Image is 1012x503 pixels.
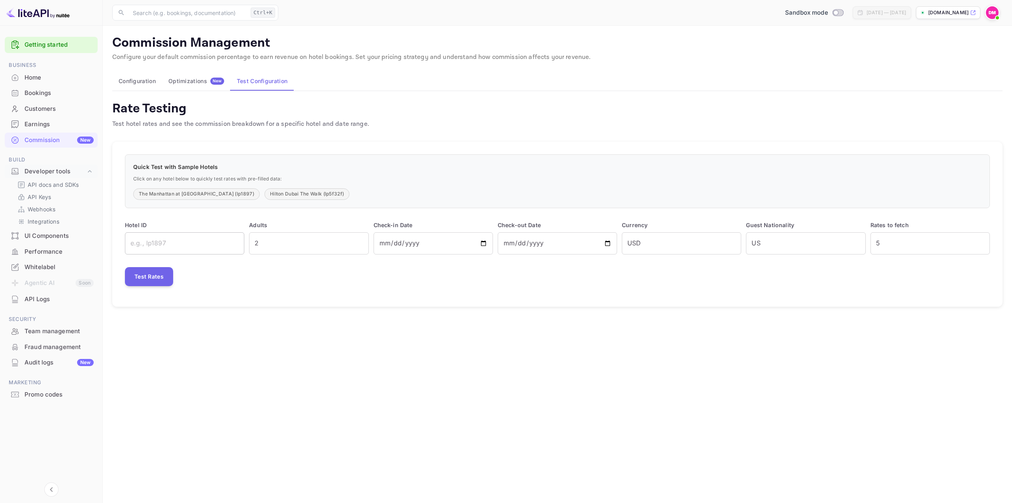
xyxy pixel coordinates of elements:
a: API docs and SDKs [17,180,91,189]
div: Fraud management [25,343,94,352]
p: Guest Nationality [746,221,865,229]
p: Quick Test with Sample Hotels [133,163,982,171]
div: Audit logs [25,358,94,367]
button: Hilton Dubai The Walk (lp5f32f) [264,188,349,200]
input: Search (e.g. bookings, documentation) [128,5,247,21]
div: Developer tools [5,165,98,178]
p: Integrations [28,217,59,226]
a: Performance [5,244,98,259]
span: Business [5,61,98,70]
div: Customers [25,104,94,114]
a: Bookings [5,85,98,100]
input: US [746,232,865,254]
p: Currency [622,221,741,229]
button: Configuration [112,72,162,91]
input: USD [622,232,741,254]
div: API Keys [14,191,94,203]
div: UI Components [5,228,98,244]
h4: Rate Testing [112,101,369,116]
button: Test Configuration [230,72,294,91]
div: Whitelabel [5,260,98,275]
p: Check-out Date [498,221,617,229]
div: Whitelabel [25,263,94,272]
a: Earnings [5,117,98,131]
a: Audit logsNew [5,355,98,370]
a: Getting started [25,40,94,49]
div: Bookings [25,89,94,98]
a: Fraud management [5,340,98,354]
img: Dylan McLean [986,6,999,19]
div: Earnings [5,117,98,132]
div: Earnings [25,120,94,129]
div: CommissionNew [5,133,98,148]
div: New [77,359,94,366]
div: Promo codes [5,387,98,402]
div: API docs and SDKs [14,179,94,190]
input: e.g., lp1897 [125,232,244,254]
div: Customers [5,101,98,117]
span: New [210,78,224,84]
p: Check-in Date [374,221,493,229]
button: Collapse navigation [44,482,59,497]
span: Sandbox mode [785,8,828,17]
span: Build [5,156,98,164]
div: Commission [25,136,94,145]
div: API Logs [5,292,98,307]
div: Team management [5,324,98,339]
div: Webhooks [14,203,94,215]
a: Customers [5,101,98,116]
p: Webhooks [28,205,55,213]
p: Rates to fetch [870,221,990,229]
div: Performance [25,247,94,256]
a: Team management [5,324,98,338]
div: Ctrl+K [251,8,275,18]
a: Whitelabel [5,260,98,274]
img: LiteAPI logo [6,6,70,19]
div: Home [25,73,94,82]
button: Test Rates [125,267,173,286]
div: Bookings [5,85,98,101]
a: Home [5,70,98,85]
p: API docs and SDKs [28,180,79,189]
p: Adults [249,221,368,229]
div: Integrations [14,216,94,227]
span: Marketing [5,378,98,387]
div: Developer tools [25,167,86,176]
div: Getting started [5,37,98,53]
div: Optimizations [168,78,224,85]
div: Switch to Production mode [782,8,846,17]
div: Fraud management [5,340,98,355]
div: Promo codes [25,390,94,399]
div: UI Components [25,232,94,241]
a: Integrations [17,217,91,226]
div: New [77,137,94,144]
p: Configure your default commission percentage to earn revenue on hotel bookings. Set your pricing ... [112,53,1003,62]
div: [DATE] — [DATE] [867,9,906,16]
a: UI Components [5,228,98,243]
a: Promo codes [5,387,98,402]
p: Click on any hotel below to quickly test rates with pre-filled data: [133,176,982,182]
a: API Logs [5,292,98,306]
p: Commission Management [112,35,1003,51]
p: API Keys [28,193,51,201]
span: Security [5,315,98,324]
p: Hotel ID [125,221,244,229]
button: The Manhattan at [GEOGRAPHIC_DATA] (lp1897) [133,188,260,200]
div: Team management [25,327,94,336]
div: API Logs [25,295,94,304]
p: Test hotel rates and see the commission breakdown for a specific hotel and date range. [112,120,369,129]
div: Audit logsNew [5,355,98,370]
a: Webhooks [17,205,91,213]
p: [DOMAIN_NAME] [928,9,969,16]
a: CommissionNew [5,133,98,147]
a: API Keys [17,193,91,201]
